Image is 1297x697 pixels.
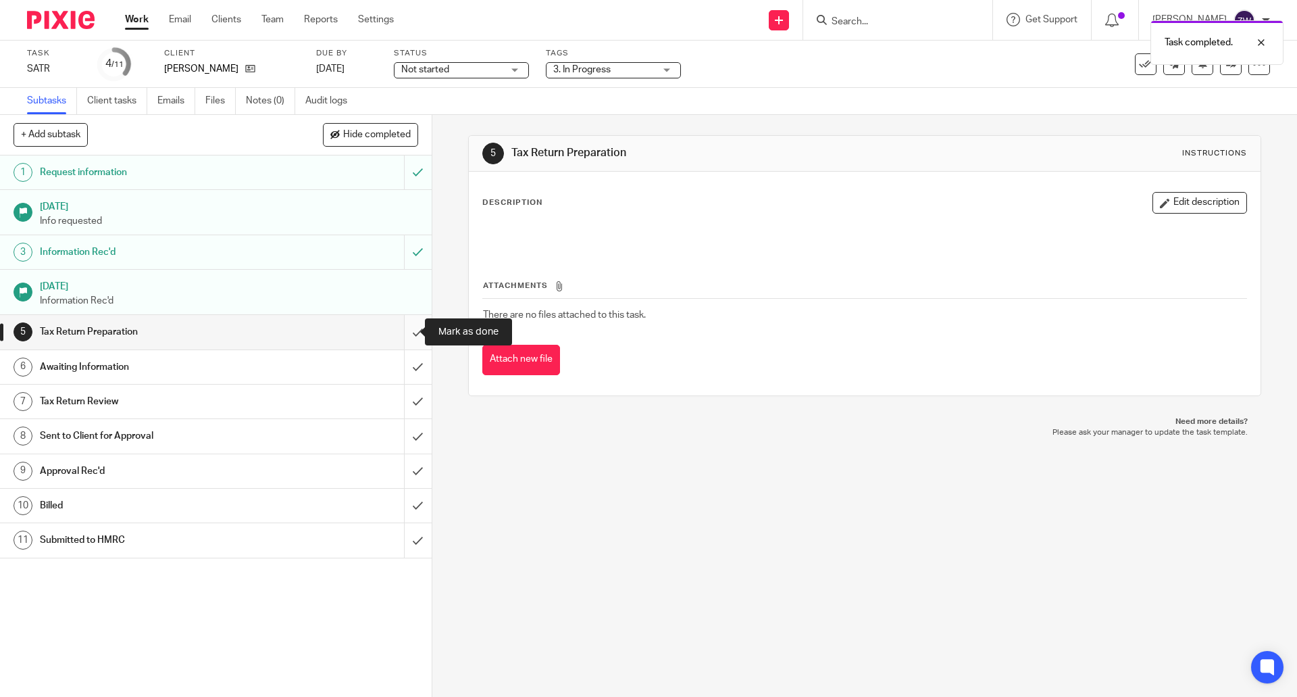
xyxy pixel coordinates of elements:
[305,88,357,114] a: Audit logs
[1152,192,1247,214] button: Edit description
[14,427,32,446] div: 8
[14,496,32,515] div: 10
[14,243,32,262] div: 3
[316,48,377,59] label: Due by
[483,282,548,289] span: Attachments
[358,13,394,26] a: Settings
[27,88,77,114] a: Subtasks
[546,48,681,59] label: Tags
[14,123,88,146] button: + Add subtask
[40,461,274,481] h1: Approval Rec'd
[169,13,191,26] a: Email
[40,391,274,412] h1: Tax Return Review
[304,13,338,26] a: Reports
[261,13,284,26] a: Team
[14,358,32,377] div: 6
[1165,36,1233,49] p: Task completed.
[40,294,418,308] p: Information Rec'd
[157,88,195,114] a: Emails
[40,197,418,214] h1: [DATE]
[40,162,274,183] h1: Request information
[14,462,32,481] div: 9
[553,65,611,74] span: 3. In Progress
[482,427,1247,438] p: Please ask your manager to update the task template.
[40,242,274,262] h1: Information Rec'd
[87,88,147,114] a: Client tasks
[482,143,504,164] div: 5
[40,496,274,516] h1: Billed
[211,13,241,26] a: Clients
[27,11,95,29] img: Pixie
[14,163,32,182] div: 1
[164,62,238,76] p: [PERSON_NAME]
[27,62,81,76] div: SATR
[511,146,894,160] h1: Tax Return Preparation
[482,197,542,208] p: Description
[14,531,32,550] div: 11
[205,88,236,114] a: Files
[125,13,149,26] a: Work
[40,277,418,293] h1: [DATE]
[246,88,295,114] a: Notes (0)
[111,61,124,68] small: /11
[1234,9,1255,31] img: svg%3E
[40,322,274,342] h1: Tax Return Preparation
[40,530,274,550] h1: Submitted to HMRC
[40,214,418,228] p: Info requested
[105,56,124,72] div: 4
[14,392,32,411] div: 7
[40,426,274,446] h1: Sent to Client for Approval
[483,310,646,320] span: There are no files attached to this task.
[482,416,1247,427] p: Need more details?
[401,65,449,74] span: Not started
[343,130,411,141] span: Hide completed
[1182,148,1247,159] div: Instructions
[14,322,32,341] div: 5
[27,48,81,59] label: Task
[394,48,529,59] label: Status
[323,123,418,146] button: Hide completed
[164,48,299,59] label: Client
[482,345,560,375] button: Attach new file
[40,357,274,377] h1: Awaiting Information
[316,64,345,74] span: [DATE]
